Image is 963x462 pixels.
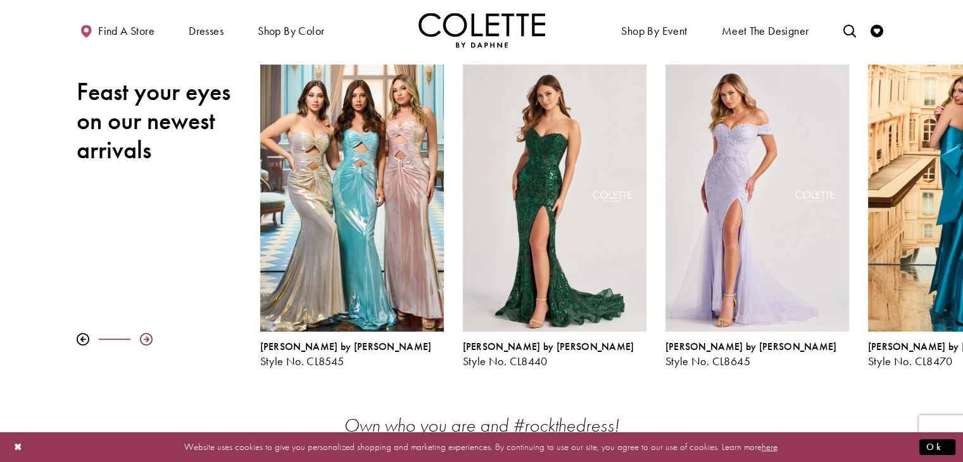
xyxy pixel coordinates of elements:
span: [PERSON_NAME] by [PERSON_NAME] [260,340,432,353]
span: Dresses [186,13,227,47]
a: Toggle search [840,13,859,47]
span: Find a store [98,25,154,37]
img: Colette by Daphne [419,13,545,47]
a: Visit Colette by Daphne Style No. CL8545 Page [260,65,444,332]
span: Shop by color [255,13,327,47]
button: Close Dialog [8,436,29,458]
span: Shop by color [258,25,324,37]
span: Style No. CL8470 [868,354,952,368]
h2: Feast your eyes on our newest arrivals [77,77,241,165]
div: Colette by Daphne Style No. CL8545 [260,341,444,368]
span: [PERSON_NAME] by [PERSON_NAME] [463,340,634,353]
a: Meet the designer [719,13,812,47]
a: Visit Colette by Daphne Style No. CL8440 Page [463,65,646,332]
span: Meet the designer [722,25,809,37]
div: Colette by Daphne Style No. CL8645 [665,341,849,368]
span: Style No. CL8440 [463,354,548,368]
span: Dresses [189,25,223,37]
button: Submit Dialog [919,439,955,455]
span: Shop By Event [618,13,690,47]
p: Website uses cookies to give you personalized shopping and marketing experiences. By continuing t... [91,439,872,456]
div: Colette by Daphne Style No. CL8545 [251,55,453,377]
span: Shop By Event [621,25,687,37]
div: Colette by Daphne Style No. CL8440 [453,55,656,377]
div: Colette by Daphne Style No. CL8645 [656,55,859,377]
a: Find a store [77,13,158,47]
span: [PERSON_NAME] by [PERSON_NAME] [665,340,837,353]
a: Visit Home Page [419,13,545,47]
div: Colette by Daphne Style No. CL8440 [463,341,646,368]
a: here [762,440,777,453]
a: Visit Colette by Daphne Style No. CL8645 Page [665,65,849,332]
a: Check Wishlist [867,13,886,47]
em: Own who you are and #rockthedress! [344,413,619,437]
span: Style No. CL8545 [260,354,344,368]
span: Style No. CL8645 [665,354,750,368]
